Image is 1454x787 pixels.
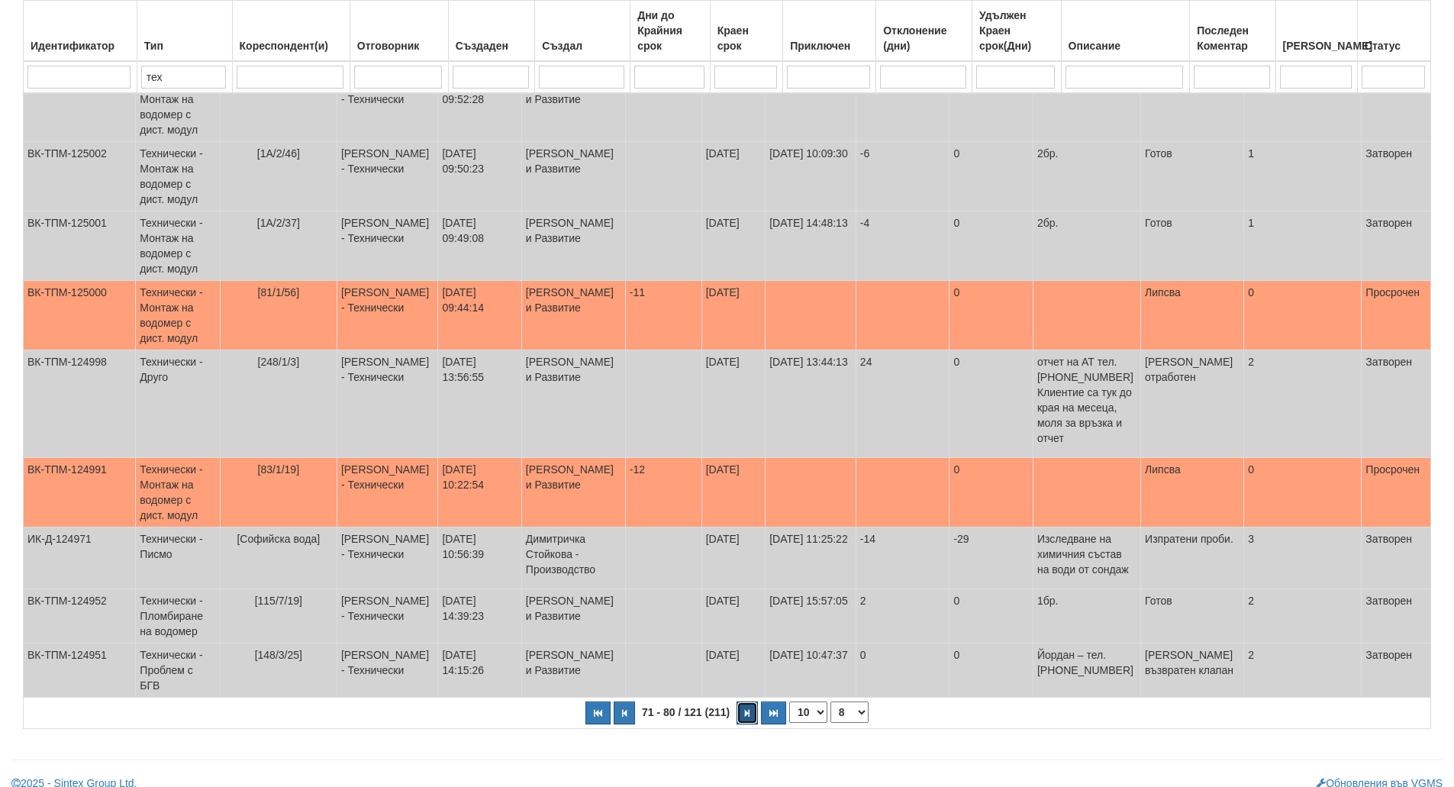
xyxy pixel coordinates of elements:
span: [115/7/19] [255,595,302,607]
th: Дни до Крайния срок: No sort applied, activate to apply an ascending sort [630,1,711,62]
td: -4 [856,211,949,281]
th: Кореспондент(и): No sort applied, activate to apply an ascending sort [232,1,350,62]
th: Създал: No sort applied, activate to apply an ascending sort [535,1,630,62]
div: Последен Коментар [1194,20,1271,56]
td: [PERSON_NAME] и Развитие [521,142,625,211]
p: Йордан – тел. [PHONE_NUMBER] [1037,647,1136,678]
td: [DATE] [701,350,766,458]
td: Технически - Писмо [136,527,220,589]
div: Тип [141,35,228,56]
span: [Софийска вода] [237,533,320,545]
th: Последен Коментар: No sort applied, activate to apply an ascending sort [1190,1,1275,62]
p: Изследване на химичния състав на води от сондаж [1037,531,1136,577]
td: 0 [1244,458,1362,527]
p: отчет на АТ тел.[PHONE_NUMBER] Клиентие са тук до края на месеца, моля за връзка и отчет [1037,354,1136,446]
div: Отговорник [354,35,444,56]
div: Създаден [453,35,530,56]
th: Брой Файлове: No sort applied, activate to apply an ascending sort [1275,1,1357,62]
span: [148/3/25] [255,649,302,661]
td: Просрочен [1362,281,1431,350]
td: Затворен [1362,643,1431,698]
button: Последна страница [761,702,786,724]
span: [248/1/3] [258,356,300,368]
div: Дни до Крайния срок [634,5,706,56]
td: ИК-Д-124971 [24,527,136,589]
td: [PERSON_NAME] - Технически [337,142,438,211]
td: Технически - Пломбиране на водомер [136,589,220,643]
td: ВК-ТПМ-125002 [24,142,136,211]
td: [DATE] 10:56:39 [438,527,521,589]
td: 2 [856,589,949,643]
td: [DATE] 13:56:55 [438,350,521,458]
td: 2 [1244,643,1362,698]
td: Технически - Монтаж на водомер с дист. модул [136,142,220,211]
td: Технически - Проблем с БГВ [136,643,220,698]
td: Технически - Монтаж на водомер с дист. модул [136,73,220,142]
td: 1 [856,73,949,142]
td: 2 [1244,589,1362,643]
th: Статус: No sort applied, activate to apply an ascending sort [1357,1,1430,62]
p: 2бр. [1037,146,1136,161]
span: [81/1/56] [258,286,300,298]
div: Създал [539,35,626,56]
th: Отклонение (дни): No sort applied, activate to apply an ascending sort [876,1,972,62]
td: [PERSON_NAME] - Технически [337,458,438,527]
div: Удължен Краен срок(Дни) [976,5,1057,56]
td: [DATE] 09:49:08 [438,211,521,281]
td: [DATE] [701,527,766,589]
div: Описание [1066,35,1186,56]
td: 24 [856,350,949,458]
td: 0 [949,211,1033,281]
td: [PERSON_NAME] - Технически [337,643,438,698]
td: [DATE] [701,643,766,698]
span: Липсва [1145,463,1181,476]
td: 0 [856,643,949,698]
td: [DATE] 09:41:36 [766,73,856,142]
td: Димитричка Стойкова - Производство [521,527,625,589]
td: [PERSON_NAME] и Развитие [521,73,625,142]
th: Създаден: No sort applied, activate to apply an ascending sort [448,1,534,62]
td: [DATE] [701,589,766,643]
span: -12 [630,463,645,476]
span: 71 - 80 / 121 (211) [638,706,733,718]
td: [DATE] [701,458,766,527]
td: [DATE] 09:44:14 [438,281,521,350]
td: 1 [1244,211,1362,281]
span: [1А/2/37] [257,217,300,229]
td: Затворен [1362,589,1431,643]
td: [DATE] 14:39:23 [438,589,521,643]
td: 0 [949,589,1033,643]
td: ВК-ТПМ-124998 [24,350,136,458]
td: -29 [949,527,1033,589]
td: Технически - Монтаж на водомер с дист. модул [136,211,220,281]
td: 0 [949,458,1033,527]
td: [PERSON_NAME] - Технически [337,589,438,643]
td: 0 [949,350,1033,458]
td: [PERSON_NAME] и Развитие [521,211,625,281]
td: ВК-ТПМ-124951 [24,643,136,698]
td: [DATE] [701,281,766,350]
td: [PERSON_NAME] и Развитие [521,643,625,698]
th: Краен срок: No sort applied, activate to apply an ascending sort [710,1,782,62]
td: 0 [949,142,1033,211]
td: Затворен [1362,527,1431,589]
td: Затворен [1362,142,1431,211]
span: Готов [1145,595,1172,607]
td: [DATE] 10:47:37 [766,643,856,698]
td: ВК-ТПМ-125003 [24,73,136,142]
td: [DATE] 10:09:30 [766,142,856,211]
td: 0 [949,73,1033,142]
td: [DATE] 09:52:28 [438,73,521,142]
th: Тип: No sort applied, activate to apply an ascending sort [137,1,232,62]
td: [DATE] 14:15:26 [438,643,521,698]
td: [DATE] [701,211,766,281]
td: 1 [1244,73,1362,142]
td: Затворен [1362,211,1431,281]
select: Брой редове на страница [789,702,827,723]
td: 1 [1244,142,1362,211]
td: [PERSON_NAME] - Технически [337,211,438,281]
span: Готов [1145,147,1172,160]
td: -14 [856,527,949,589]
td: [DATE] 14:48:13 [766,211,856,281]
td: [DATE] 13:44:13 [766,350,856,458]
